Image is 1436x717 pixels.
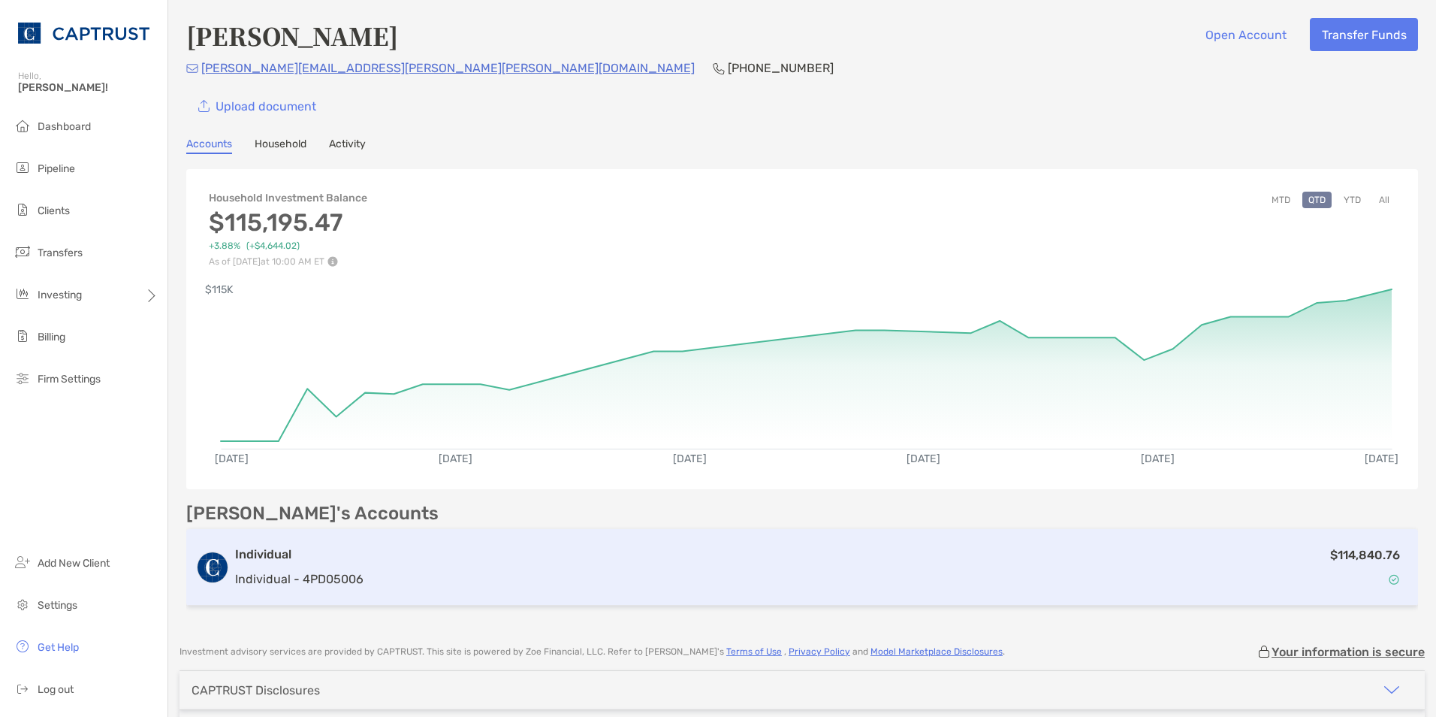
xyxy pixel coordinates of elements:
[1389,574,1399,585] img: Account Status icon
[179,646,1005,658] p: Investment advisory services are provided by CAPTRUST . This site is powered by Zoe Financial, LL...
[186,89,327,123] a: Upload document
[38,289,82,301] span: Investing
[439,452,472,465] text: [DATE]
[209,208,367,237] h3: $115,195.47
[38,599,77,612] span: Settings
[14,553,32,571] img: add_new_client icon
[1272,645,1425,659] p: Your information is secure
[1383,681,1401,699] img: icon arrow
[215,452,249,465] text: [DATE]
[14,369,32,387] img: firm-settings icon
[186,64,198,73] img: Email Icon
[18,6,149,60] img: CAPTRUST Logo
[1193,18,1298,51] button: Open Account
[205,283,234,296] text: $115K
[235,546,364,564] h3: Individual
[1338,192,1367,208] button: YTD
[198,552,228,582] img: logo account
[728,59,834,77] p: [PHONE_NUMBER]
[713,62,725,74] img: Phone Icon
[38,204,70,217] span: Clients
[14,159,32,177] img: pipeline icon
[1365,452,1398,465] text: [DATE]
[246,241,300,252] span: ( +$4,644.02 )
[14,243,32,261] img: transfers icon
[789,646,850,657] a: Privacy Policy
[192,683,320,697] div: CAPTRUST Disclosures
[38,120,91,133] span: Dashboard
[907,452,940,465] text: [DATE]
[329,138,366,154] a: Activity
[235,570,364,588] p: Individual - 4PD05006
[186,138,232,154] a: Accounts
[38,641,79,654] span: Get Help
[201,59,695,77] p: [PERSON_NAME][EMAIL_ADDRESS][PERSON_NAME][PERSON_NAME][DOMAIN_NAME]
[186,504,439,523] p: [PERSON_NAME]'s Accounts
[38,162,75,175] span: Pipeline
[1141,452,1175,465] text: [DATE]
[186,18,398,53] h4: [PERSON_NAME]
[255,138,306,154] a: Household
[726,646,782,657] a: Terms of Use
[14,201,32,219] img: clients icon
[38,557,110,570] span: Add New Client
[1310,18,1418,51] button: Transfer Funds
[209,241,240,252] span: +3.88%
[18,81,158,94] span: [PERSON_NAME]!
[1330,546,1400,564] p: $114,840.76
[673,452,707,465] text: [DATE]
[327,256,338,267] img: Performance Info
[870,646,1003,657] a: Model Marketplace Disclosures
[198,100,210,113] img: button icon
[14,637,32,655] img: get-help icon
[38,331,65,343] span: Billing
[209,256,367,267] p: As of [DATE] at 10:00 AM ET
[14,327,32,345] img: billing icon
[1266,192,1296,208] button: MTD
[1373,192,1395,208] button: All
[38,373,101,386] span: Firm Settings
[14,116,32,135] img: dashboard icon
[1302,192,1332,208] button: QTD
[14,595,32,613] img: settings icon
[209,192,367,204] h4: Household Investment Balance
[14,679,32,697] img: logout icon
[14,285,32,303] img: investing icon
[38,683,74,696] span: Log out
[38,247,83,259] span: Transfers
